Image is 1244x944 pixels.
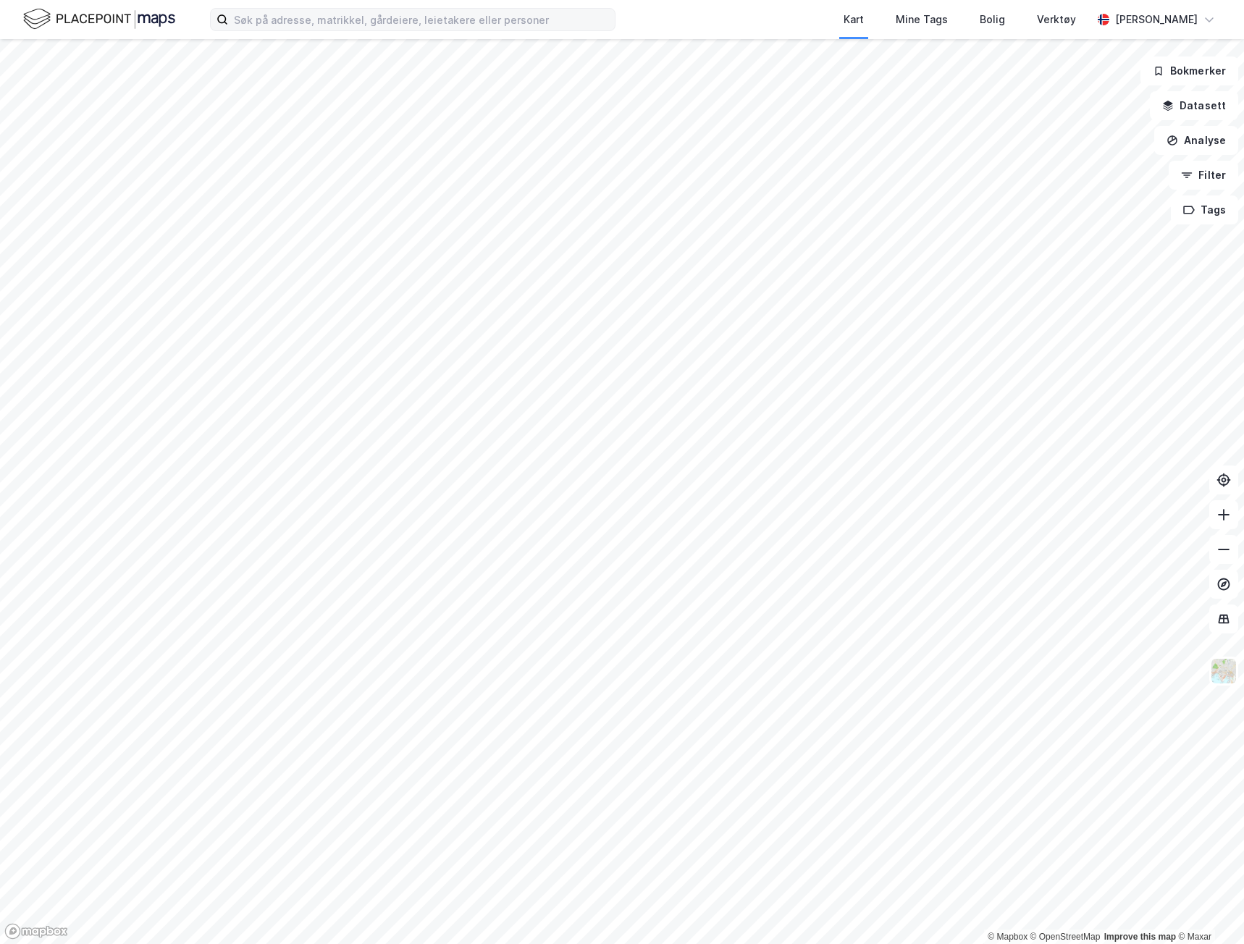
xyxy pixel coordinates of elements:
[1171,195,1238,224] button: Tags
[988,932,1027,942] a: Mapbox
[4,923,68,940] a: Mapbox homepage
[896,11,948,28] div: Mine Tags
[1030,932,1101,942] a: OpenStreetMap
[1154,126,1238,155] button: Analyse
[1104,932,1176,942] a: Improve this map
[1172,875,1244,944] div: Kontrollprogram for chat
[1172,875,1244,944] iframe: Chat Widget
[844,11,864,28] div: Kart
[1140,56,1238,85] button: Bokmerker
[1150,91,1238,120] button: Datasett
[1210,657,1237,685] img: Z
[23,7,175,32] img: logo.f888ab2527a4732fd821a326f86c7f29.svg
[1037,11,1076,28] div: Verktøy
[1115,11,1198,28] div: [PERSON_NAME]
[228,9,615,30] input: Søk på adresse, matrikkel, gårdeiere, leietakere eller personer
[980,11,1005,28] div: Bolig
[1169,161,1238,190] button: Filter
